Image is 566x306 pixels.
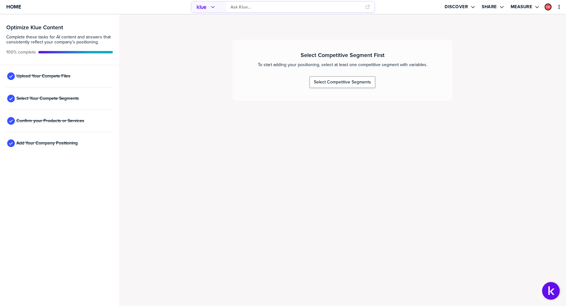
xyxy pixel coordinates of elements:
span: Upload Your Compete Files [16,74,70,79]
img: 7d37b47b7f7fe4a295b3315fe9902782-sml.png [545,4,551,10]
h3: Optimize Klue Content [6,25,113,30]
input: Ask Klue... [230,2,361,12]
a: Edit Profile [544,3,552,11]
span: Active [6,50,36,55]
span: Confirm your Products or Services [16,118,84,123]
button: Select Competitive Segments [309,76,375,88]
span: Home [6,4,21,9]
h3: Select Competitive Segment First [301,52,385,58]
div: Select Competitive Segments [314,79,371,85]
div: Edward Woolley [545,3,552,10]
span: Add Your Company Positioning [16,141,78,146]
button: Open Support Center [542,282,560,300]
span: To start adding your positioning, select at least one competitive segment with variables. [258,62,427,67]
span: Complete these tasks for AI content and answers that consistently reflect your company’s position... [6,35,113,45]
label: Measure [511,4,532,10]
label: Share [482,4,497,10]
label: Discover [445,4,468,10]
span: Select Your Compete Segments [16,96,79,101]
